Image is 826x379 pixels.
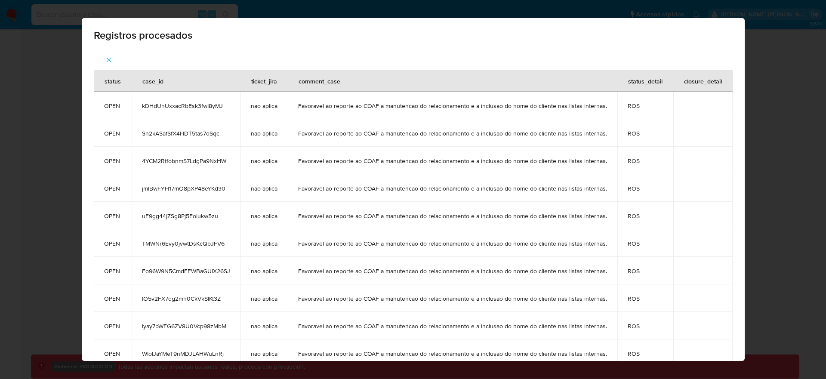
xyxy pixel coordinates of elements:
[94,71,131,91] div: status
[674,71,732,91] div: closure_detail
[298,102,607,110] span: Favoravel ao reporte ao COAF a manutencao do relacionamento e a inclusao do nome do cliente nas l...
[142,295,230,302] span: IO5v2FX7dg2mh0CkVkSIKt3Z
[628,240,663,247] span: ROS
[628,267,663,275] span: ROS
[104,102,121,110] span: OPEN
[94,30,733,40] span: Registros procesados
[298,295,607,302] span: Favoravel ao reporte ao COAF a manutencao do relacionamento e a inclusao do nome do cliente nas l...
[104,322,121,330] span: OPEN
[628,322,663,330] span: ROS
[298,322,607,330] span: Favoravel ao reporte ao COAF a manutencao do relacionamento e a inclusao do nome do cliente nas l...
[298,157,607,165] span: Favoravel ao reporte ao COAF a manutencao do relacionamento e a inclusao do nome do cliente nas l...
[628,102,663,110] span: ROS
[251,157,277,165] span: nao aplica
[104,185,121,192] span: OPEN
[251,240,277,247] span: nao aplica
[142,185,230,192] span: jmlBwFYH17mO8pXP48eYKd30
[251,350,277,357] span: nao aplica
[251,185,277,192] span: nao aplica
[104,212,121,220] span: OPEN
[104,350,121,357] span: OPEN
[104,129,121,137] span: OPEN
[298,267,607,275] span: Favoravel ao reporte ao COAF a manutencao do relacionamento e a inclusao do nome do cliente nas l...
[104,157,121,165] span: OPEN
[298,129,607,137] span: Favoravel ao reporte ao COAF a manutencao do relacionamento e a inclusao do nome do cliente nas l...
[251,267,277,275] span: nao aplica
[628,212,663,220] span: ROS
[142,102,230,110] span: kDHdUhUxxacRbEsk3fwI8yMJ
[104,295,121,302] span: OPEN
[142,322,230,330] span: lyay7bWFG6ZV8U0Vcp98zMbM
[628,185,663,192] span: ROS
[251,212,277,220] span: nao aplica
[298,185,607,192] span: Favoravel ao reporte ao COAF a manutencao do relacionamento e a inclusao do nome do cliente nas l...
[298,350,607,357] span: Favoravel ao reporte ao COAF a manutencao do relacionamento e a inclusao do nome do cliente nas l...
[104,267,121,275] span: OPEN
[298,212,607,220] span: Favoravel ao reporte ao COAF a manutencao do relacionamento e a inclusao do nome do cliente nas l...
[288,71,351,91] div: comment_case
[142,267,230,275] span: Fo96W9N5CmdEFWBaGUlX26SJ
[241,71,287,91] div: ticket_jira
[628,295,663,302] span: ROS
[628,129,663,137] span: ROS
[142,350,230,357] span: WIoIJaYMeT9nMDJLAHWuLnRj
[142,212,230,220] span: uF9gg44jZSg8Pj5Eoiukw5zu
[628,350,663,357] span: ROS
[251,322,277,330] span: nao aplica
[251,102,277,110] span: nao aplica
[618,71,673,91] div: status_detail
[628,157,663,165] span: ROS
[298,240,607,247] span: Favoravel ao reporte ao COAF a manutencao do relacionamento e a inclusao do nome do cliente nas l...
[132,71,174,91] div: case_id
[104,240,121,247] span: OPEN
[251,295,277,302] span: nao aplica
[142,240,230,247] span: TMWNr6Evy0jvwtDsKcQbJFV6
[251,129,277,137] span: nao aplica
[142,157,230,165] span: 4YCM2RtfobnmS7LdgPa9NxHW
[142,129,230,137] span: Sn2kASafSfX4HDT5tas7oSqc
